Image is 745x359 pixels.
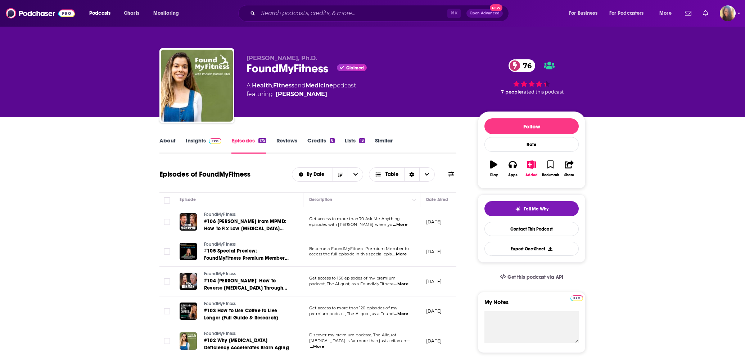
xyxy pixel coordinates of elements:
[204,248,289,268] span: #105 Special Preview: FoundMyFitness Premium Member Q&A ([DATE])
[564,173,574,177] div: Share
[204,307,290,322] a: #103 How to Use Coffee to Live Longer (Full Guide & Research)
[84,8,120,19] button: open menu
[478,55,586,99] div: 76 7 peoplerated this podcast
[346,66,364,70] span: Claimed
[148,8,188,19] button: open menu
[345,137,365,154] a: Lists13
[525,173,538,177] div: Added
[426,195,448,204] div: Date Aired
[309,338,410,343] span: [MEDICAL_DATA] is far more than just a vitamin—
[484,201,579,216] button: tell me why sparkleTell Me Why
[385,172,398,177] span: Table
[258,8,447,19] input: Search podcasts, credits, & more...
[204,277,290,292] a: #104 [PERSON_NAME]: How To Reverse [MEDICAL_DATA] Through Diet, Exercise, & Sleep
[204,271,290,277] a: FoundMyFitness
[426,308,442,314] p: [DATE]
[258,138,266,143] div: 175
[204,301,290,307] a: FoundMyFitness
[700,7,711,19] a: Show notifications dropdown
[310,344,324,350] span: ...More
[309,332,396,337] span: Discover my premium podcast, The Aliquot
[466,9,503,18] button: Open AdvancedNew
[426,338,442,344] p: [DATE]
[245,5,516,22] div: Search podcasts, credits, & more...
[204,241,290,248] a: FoundMyFitness
[484,222,579,236] a: Contact This Podcast
[161,50,233,122] img: FoundMyFitness
[605,8,654,19] button: open menu
[522,156,541,182] button: Added
[501,89,522,95] span: 7 people
[153,8,179,18] span: Monitoring
[426,278,442,285] p: [DATE]
[204,218,290,232] a: #106 [PERSON_NAME] from MPMD: How To Fix Low [MEDICAL_DATA] Naturally (At Any Age)
[508,173,518,177] div: Apps
[524,206,548,212] span: Tell Me Why
[330,138,334,143] div: 8
[247,90,356,99] span: featuring
[484,118,579,134] button: Follow
[186,137,221,154] a: InsightsPodchaser Pro
[309,305,397,310] span: Get access to more than 120 episodes of my
[541,156,560,182] button: Bookmark
[204,218,286,239] span: #106 [PERSON_NAME] from MPMD: How To Fix Low [MEDICAL_DATA] Naturally (At Any Age)
[333,168,348,181] button: Sort Direction
[654,8,681,19] button: open menu
[410,196,419,204] button: Column Actions
[309,216,400,221] span: Get access to more than 70 Ask Me Anything
[564,8,606,19] button: open menu
[309,276,396,281] span: Get access to 130 episodes of my premium
[119,8,144,19] a: Charts
[252,82,272,89] a: Health
[164,308,170,314] span: Toggle select row
[309,246,409,251] span: Become a FoundMyFitness Premium Member to
[6,6,75,20] img: Podchaser - Follow, Share and Rate Podcasts
[89,8,110,18] span: Podcasts
[392,251,407,257] span: ...More
[609,8,644,18] span: For Podcasters
[369,167,435,182] h2: Choose View
[307,172,327,177] span: By Date
[470,12,500,15] span: Open Advanced
[490,173,498,177] div: Play
[659,8,672,18] span: More
[516,59,535,72] span: 76
[204,271,236,276] span: FoundMyFitness
[447,9,461,18] span: ⌘ K
[682,7,694,19] a: Show notifications dropdown
[569,8,597,18] span: For Business
[570,295,583,301] img: Podchaser Pro
[503,156,522,182] button: Apps
[490,4,503,11] span: New
[276,90,327,99] a: Dr. Rhonda Patrick
[375,137,393,154] a: Similar
[542,173,559,177] div: Bookmark
[204,331,236,336] span: FoundMyFitness
[272,82,273,89] span: ,
[507,274,563,280] span: Get this podcast via API
[509,59,535,72] a: 76
[204,337,289,351] span: #102 Why [MEDICAL_DATA] Deficiency Accelerates Brain Aging
[484,242,579,256] button: Export One-Sheet
[204,278,287,298] span: #104 [PERSON_NAME]: How To Reverse [MEDICAL_DATA] Through Diet, Exercise, & Sleep
[276,137,297,154] a: Reviews
[307,137,334,154] a: Credits8
[164,219,170,225] span: Toggle select row
[164,248,170,255] span: Toggle select row
[292,167,364,182] h2: Choose List sort
[426,249,442,255] p: [DATE]
[570,294,583,301] a: Pro website
[204,308,278,321] span: #103 How to Use Coffee to Live Longer (Full Guide & Research)
[159,137,176,154] a: About
[426,219,442,225] p: [DATE]
[204,301,236,306] span: FoundMyFitness
[204,247,290,262] a: #105 Special Preview: FoundMyFitness Premium Member Q&A ([DATE])
[247,55,317,62] span: [PERSON_NAME], Ph.D.
[484,137,579,152] div: Rate
[309,195,332,204] div: Description
[273,82,294,89] a: Fitness
[309,311,393,316] span: premium podcast, The Aliquot, as a Found
[204,212,236,217] span: FoundMyFitness
[204,337,290,351] a: #102 Why [MEDICAL_DATA] Deficiency Accelerates Brain Aging
[164,278,170,285] span: Toggle select row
